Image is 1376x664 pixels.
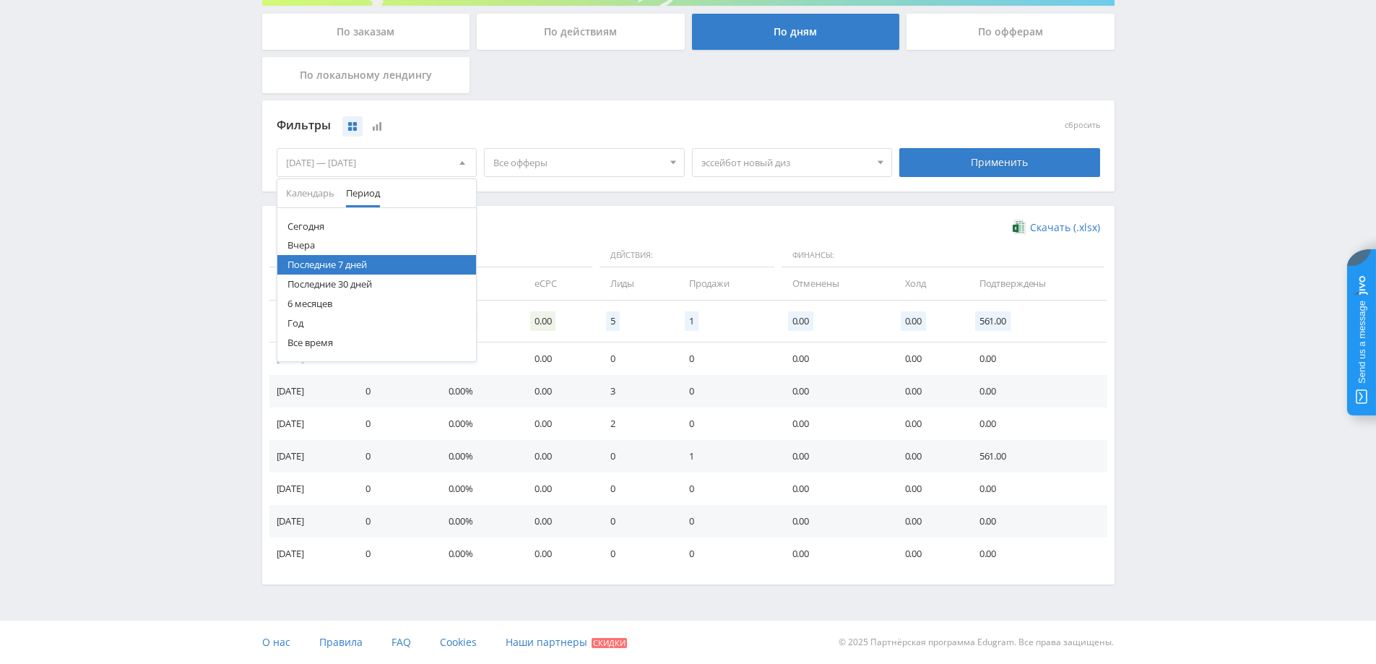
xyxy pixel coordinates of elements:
[269,342,351,375] td: [DATE]
[269,301,351,342] td: Итого:
[319,635,363,649] span: Правила
[440,635,477,649] span: Cookies
[520,505,596,538] td: 0.00
[351,473,434,505] td: 0
[891,505,965,538] td: 0.00
[340,179,386,207] button: Период
[596,342,675,375] td: 0
[277,275,477,294] button: Последние 30 дней
[262,635,290,649] span: О нас
[269,505,351,538] td: [DATE]
[596,505,675,538] td: 0
[280,179,340,207] button: Календарь
[351,408,434,440] td: 0
[596,408,675,440] td: 2
[778,473,891,505] td: 0.00
[277,255,477,275] button: Последние 7 дней
[965,375,1107,408] td: 0.00
[899,148,1100,177] div: Применить
[965,408,1107,440] td: 0.00
[269,375,351,408] td: [DATE]
[1065,121,1100,130] button: сбросить
[434,267,520,300] td: CR
[1013,220,1099,235] a: Скачать (.xlsx)
[788,311,813,331] span: 0.00
[965,473,1107,505] td: 0.00
[965,440,1107,473] td: 561.00
[477,14,685,50] div: По действиям
[782,243,1104,268] span: Финансы:
[901,311,926,331] span: 0.00
[520,473,596,505] td: 0.00
[434,505,520,538] td: 0.00%
[965,538,1107,570] td: 0.00
[434,408,520,440] td: 0.00%
[434,473,520,505] td: 0.00%
[596,538,675,570] td: 0
[692,14,900,50] div: По дням
[286,179,334,207] span: Календарь
[434,538,520,570] td: 0.00%
[277,333,477,353] button: Все время
[269,267,351,300] td: Дата
[277,294,477,314] button: 6 месяцев
[520,440,596,473] td: 0.00
[351,538,434,570] td: 0
[269,473,351,505] td: [DATE]
[891,267,965,300] td: Холд
[891,408,965,440] td: 0.00
[346,179,380,207] span: Период
[778,342,891,375] td: 0.00
[506,621,627,664] a: Наши партнеры Скидки
[778,538,891,570] td: 0.00
[778,267,891,300] td: Отменены
[506,635,587,649] span: Наши партнеры
[520,267,596,300] td: eCPC
[262,57,470,93] div: По локальному лендингу
[530,311,555,331] span: 0.00
[351,505,434,538] td: 0
[434,440,520,473] td: 0.00%
[675,473,778,505] td: 0
[965,342,1107,375] td: 0.00
[351,375,434,408] td: 0
[391,621,411,664] a: FAQ
[778,375,891,408] td: 0.00
[891,375,965,408] td: 0.00
[675,505,778,538] td: 0
[269,538,351,570] td: [DATE]
[778,505,891,538] td: 0.00
[277,217,477,236] button: Сегодня
[965,267,1107,300] td: Подтверждены
[675,538,778,570] td: 0
[675,342,778,375] td: 0
[434,342,520,375] td: 0.00%
[965,505,1107,538] td: 0.00
[319,621,363,664] a: Правила
[351,440,434,473] td: 0
[778,440,891,473] td: 0.00
[391,635,411,649] span: FAQ
[891,473,965,505] td: 0.00
[778,408,891,440] td: 0.00
[262,14,470,50] div: По заказам
[906,14,1115,50] div: По офферам
[675,440,778,473] td: 1
[685,311,698,331] span: 1
[675,375,778,408] td: 0
[520,375,596,408] td: 0.00
[434,375,520,408] td: 0.00%
[701,149,870,176] span: эссейбот новый диз
[675,267,778,300] td: Продажи
[596,267,675,300] td: Лиды
[975,311,1011,331] span: 561.00
[596,440,675,473] td: 0
[520,538,596,570] td: 0.00
[269,440,351,473] td: [DATE]
[1030,222,1100,233] span: Скачать (.xlsx)
[596,375,675,408] td: 3
[440,621,477,664] a: Cookies
[695,621,1114,664] div: © 2025 Партнёрская программа Edugram. Все права защищены.
[891,440,965,473] td: 0.00
[891,538,965,570] td: 0.00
